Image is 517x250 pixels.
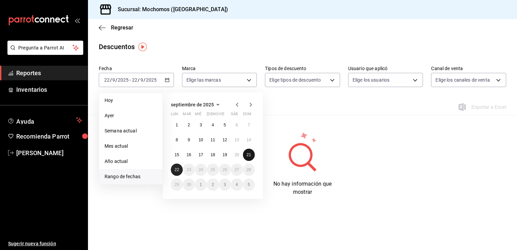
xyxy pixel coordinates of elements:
span: Ayer [105,112,157,119]
abbr: jueves [207,112,247,119]
button: 29 de septiembre de 2025 [171,179,183,191]
abbr: 29 de septiembre de 2025 [175,182,179,187]
abbr: 1 de septiembre de 2025 [176,123,178,127]
abbr: 5 de octubre de 2025 [248,182,250,187]
abbr: 2 de octubre de 2025 [212,182,214,187]
button: 5 de octubre de 2025 [243,179,255,191]
span: Regresar [111,24,133,31]
button: 19 de septiembre de 2025 [219,149,231,161]
label: Fecha [99,66,174,71]
abbr: 2 de septiembre de 2025 [188,123,190,127]
abbr: 16 de septiembre de 2025 [186,152,191,157]
button: 30 de septiembre de 2025 [183,179,195,191]
span: Elige tipos de descuento [269,77,321,83]
button: 5 de septiembre de 2025 [219,119,231,131]
input: ---- [117,77,129,83]
label: Tipos de descuento [265,66,340,71]
button: 10 de septiembre de 2025 [195,134,207,146]
span: No hay información que mostrar [273,181,332,195]
button: 16 de septiembre de 2025 [183,149,195,161]
abbr: 6 de septiembre de 2025 [235,123,238,127]
span: Elige los usuarios [353,77,389,83]
abbr: 20 de septiembre de 2025 [234,152,239,157]
abbr: 30 de septiembre de 2025 [186,182,191,187]
abbr: 4 de octubre de 2025 [235,182,238,187]
label: Usuario que aplicó [348,66,423,71]
abbr: domingo [243,112,251,119]
abbr: 18 de septiembre de 2025 [210,152,215,157]
button: 14 de septiembre de 2025 [243,134,255,146]
span: Rango de fechas [105,173,157,180]
abbr: 9 de septiembre de 2025 [188,138,190,142]
button: 3 de septiembre de 2025 [195,119,207,131]
button: 24 de septiembre de 2025 [195,164,207,176]
button: 6 de septiembre de 2025 [231,119,243,131]
a: Pregunta a Parrot AI [5,49,83,56]
button: 4 de octubre de 2025 [231,179,243,191]
button: 1 de octubre de 2025 [195,179,207,191]
abbr: martes [183,112,191,119]
span: septiembre de 2025 [171,102,214,107]
abbr: 14 de septiembre de 2025 [247,138,251,142]
abbr: 15 de septiembre de 2025 [175,152,179,157]
button: 23 de septiembre de 2025 [183,164,195,176]
img: Tooltip marker [138,43,147,51]
span: Semana actual [105,127,157,134]
button: 1 de septiembre de 2025 [171,119,183,131]
h3: Sucursal: Mochomos ([GEOGRAPHIC_DATA]) [112,5,228,14]
button: 4 de septiembre de 2025 [207,119,219,131]
abbr: 12 de septiembre de 2025 [223,138,227,142]
abbr: 10 de septiembre de 2025 [199,138,203,142]
abbr: 21 de septiembre de 2025 [247,152,251,157]
abbr: sábado [231,112,238,119]
span: - [130,77,131,83]
abbr: 8 de septiembre de 2025 [176,138,178,142]
button: 8 de septiembre de 2025 [171,134,183,146]
button: 2 de septiembre de 2025 [183,119,195,131]
abbr: 13 de septiembre de 2025 [234,138,239,142]
abbr: 4 de septiembre de 2025 [212,123,214,127]
button: open_drawer_menu [74,18,80,23]
span: [PERSON_NAME] [16,148,82,158]
button: 26 de septiembre de 2025 [219,164,231,176]
button: 11 de septiembre de 2025 [207,134,219,146]
span: Sugerir nueva función [8,240,82,247]
div: Descuentos [99,42,135,52]
button: 3 de octubre de 2025 [219,179,231,191]
span: / [138,77,140,83]
abbr: 11 de septiembre de 2025 [210,138,215,142]
abbr: 19 de septiembre de 2025 [223,152,227,157]
button: 15 de septiembre de 2025 [171,149,183,161]
input: ---- [145,77,157,83]
button: 17 de septiembre de 2025 [195,149,207,161]
button: 21 de septiembre de 2025 [243,149,255,161]
span: Inventarios [16,85,82,94]
abbr: 3 de octubre de 2025 [224,182,226,187]
button: 20 de septiembre de 2025 [231,149,243,161]
abbr: lunes [171,112,178,119]
button: 13 de septiembre de 2025 [231,134,243,146]
span: Pregunta a Parrot AI [18,44,73,51]
span: Mes actual [105,143,157,150]
button: 12 de septiembre de 2025 [219,134,231,146]
span: / [143,77,145,83]
button: 27 de septiembre de 2025 [231,164,243,176]
abbr: 24 de septiembre de 2025 [199,167,203,172]
span: Elige las marcas [186,77,221,83]
abbr: miércoles [195,112,201,119]
abbr: 28 de septiembre de 2025 [247,167,251,172]
label: Marca [182,66,257,71]
abbr: 26 de septiembre de 2025 [223,167,227,172]
input: -- [140,77,143,83]
span: Ayuda [16,116,73,124]
input: -- [132,77,138,83]
abbr: 7 de septiembre de 2025 [248,123,250,127]
abbr: viernes [219,112,224,119]
input: -- [112,77,115,83]
button: 2 de octubre de 2025 [207,179,219,191]
abbr: 17 de septiembre de 2025 [199,152,203,157]
button: 7 de septiembre de 2025 [243,119,255,131]
button: septiembre de 2025 [171,101,222,109]
span: Reportes [16,68,82,78]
